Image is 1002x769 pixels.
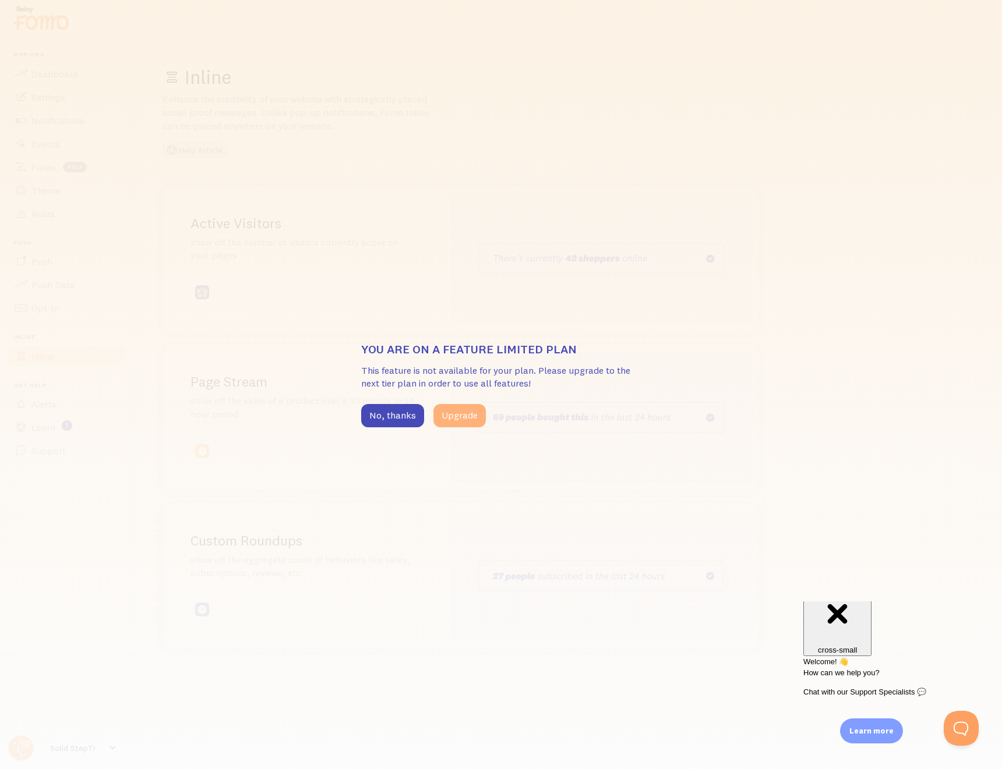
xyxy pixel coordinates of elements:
div: Learn more [840,718,903,743]
p: This feature is not available for your plan. Please upgrade to the next tier plan in order to use... [361,364,641,391]
p: Learn more [849,725,894,736]
iframe: Help Scout Beacon - Messages and Notifications [798,601,985,711]
button: No, thanks [361,404,424,427]
iframe: Help Scout Beacon - Open [944,711,979,746]
h3: You are on a feature limited plan [361,342,641,357]
button: Upgrade [433,404,486,427]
